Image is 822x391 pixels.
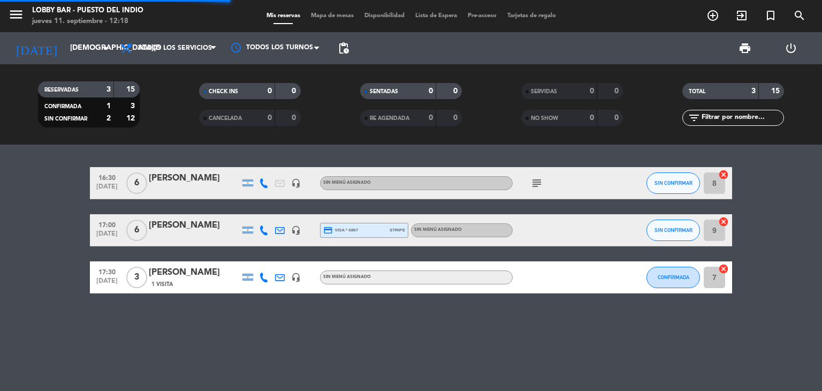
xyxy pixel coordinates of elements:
[32,16,143,27] div: jueves 11. septiembre - 12:18
[8,6,24,26] button: menu
[793,9,806,22] i: search
[149,266,240,280] div: [PERSON_NAME]
[32,5,143,16] div: Lobby Bar - Puesto del Indio
[8,36,65,60] i: [DATE]
[614,114,621,122] strong: 0
[8,6,24,22] i: menu
[689,89,705,94] span: TOTAL
[718,216,729,227] i: cancel
[44,87,79,93] span: RESERVADAS
[718,169,729,180] i: cancel
[590,114,594,122] strong: 0
[370,89,398,94] span: SENTADAS
[531,116,558,121] span: NO SHOW
[106,115,111,122] strong: 2
[209,89,238,94] span: CHECK INS
[94,171,120,183] span: 16:30
[44,104,81,109] span: CONFIRMADA
[151,280,173,289] span: 1 Visita
[100,42,112,55] i: arrow_drop_down
[771,87,782,95] strong: 15
[306,13,359,19] span: Mapa de mesas
[292,114,298,122] strong: 0
[94,183,120,195] span: [DATE]
[370,116,409,121] span: RE AGENDADA
[718,264,729,274] i: cancel
[735,9,748,22] i: exit_to_app
[291,225,301,235] i: headset_mic
[106,86,111,93] strong: 3
[94,218,120,230] span: 17:00
[337,42,350,55] span: pending_actions
[44,116,87,122] span: SIN CONFIRMAR
[531,89,557,94] span: SERVIDAS
[94,230,120,243] span: [DATE]
[138,44,212,52] span: Todos los servicios
[706,9,719,22] i: add_circle_outline
[530,177,543,190] i: subject
[149,171,240,185] div: [PERSON_NAME]
[131,102,137,110] strong: 3
[292,87,298,95] strong: 0
[646,220,700,241] button: SIN CONFIRMAR
[291,273,301,282] i: headset_mic
[126,172,147,194] span: 6
[323,275,371,279] span: Sin menú asignado
[429,87,433,95] strong: 0
[149,219,240,232] div: [PERSON_NAME]
[502,13,561,19] span: Tarjetas de regalo
[646,172,700,194] button: SIN CONFIRMAR
[390,227,405,234] span: stripe
[453,87,460,95] strong: 0
[688,111,701,124] i: filter_list
[701,112,783,124] input: Filtrar por nombre...
[323,225,358,235] span: visa * 6867
[94,277,120,290] span: [DATE]
[126,220,147,241] span: 6
[768,32,814,64] div: LOG OUT
[323,225,333,235] i: credit_card
[106,102,111,110] strong: 1
[462,13,502,19] span: Pre-acceso
[614,87,621,95] strong: 0
[429,114,433,122] strong: 0
[453,114,460,122] strong: 0
[654,180,692,186] span: SIN CONFIRMAR
[785,42,797,55] i: power_settings_new
[209,116,242,121] span: CANCELADA
[764,9,777,22] i: turned_in_not
[323,181,371,185] span: Sin menú asignado
[126,86,137,93] strong: 15
[414,228,462,232] span: Sin menú asignado
[126,267,147,288] span: 3
[654,227,692,233] span: SIN CONFIRMAR
[658,274,689,280] span: CONFIRMADA
[751,87,756,95] strong: 3
[590,87,594,95] strong: 0
[646,267,700,288] button: CONFIRMADA
[261,13,306,19] span: Mis reservas
[126,115,137,122] strong: 12
[268,87,272,95] strong: 0
[739,42,751,55] span: print
[291,178,301,188] i: headset_mic
[410,13,462,19] span: Lista de Espera
[268,114,272,122] strong: 0
[359,13,410,19] span: Disponibilidad
[94,265,120,277] span: 17:30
